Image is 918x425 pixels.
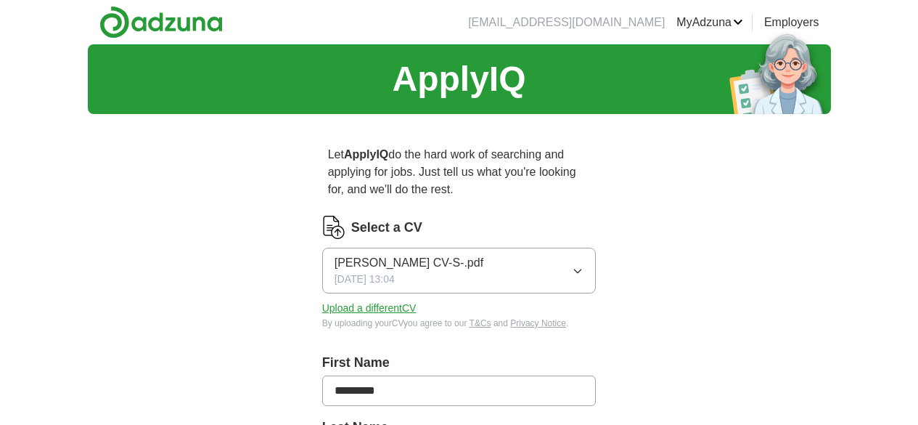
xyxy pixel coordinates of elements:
[676,14,743,31] a: MyAdzuna
[764,14,819,31] a: Employers
[392,53,525,105] h1: ApplyIQ
[322,216,345,239] img: CV Icon
[468,14,665,31] li: [EMAIL_ADDRESS][DOMAIN_NAME]
[322,317,597,330] div: By uploading your CV you agree to our and .
[344,148,388,161] strong: ApplyIQ
[335,254,483,272] span: [PERSON_NAME] CV-S-.pdf
[322,248,597,294] button: [PERSON_NAME] CV-S-.pdf[DATE] 13:04
[335,272,395,287] span: [DATE] 13:04
[99,6,223,39] img: Adzuna logo
[322,353,597,373] label: First Name
[322,301,417,316] button: Upload a differentCV
[351,218,422,238] label: Select a CV
[322,140,597,204] p: Let do the hard work of searching and applying for jobs. Just tell us what you're looking for, an...
[510,318,566,328] a: Privacy Notice
[470,318,491,328] a: T&Cs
